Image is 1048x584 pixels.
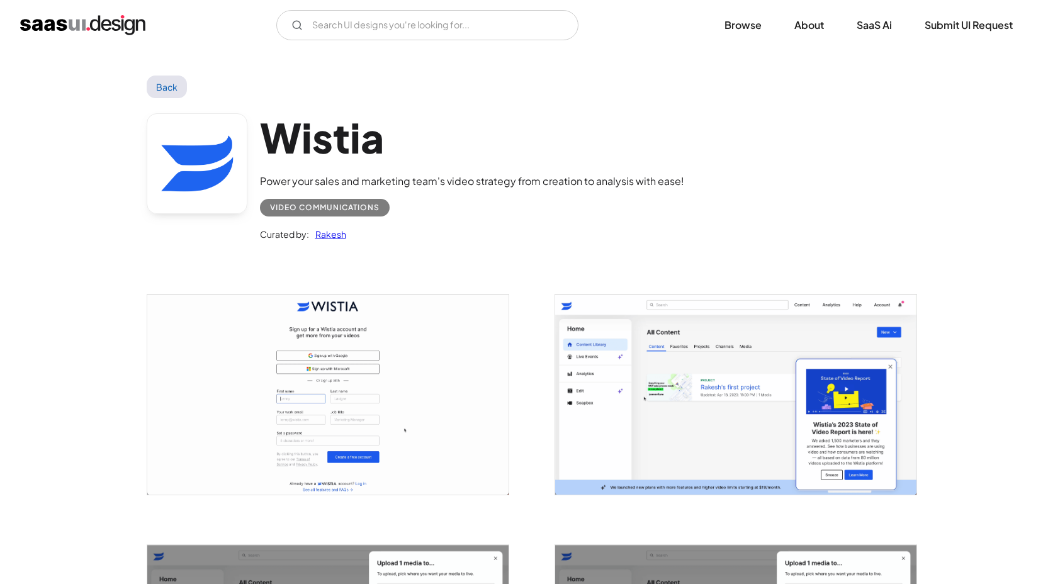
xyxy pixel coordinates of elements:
div: Power your sales and marketing team's video strategy from creation to analysis with ease! [260,174,684,189]
a: Rakesh [309,227,346,242]
input: Search UI designs you're looking for... [276,10,578,40]
form: Email Form [276,10,578,40]
img: 64217b024ea429035a2a0061_Wistia%E2%80%99s%20Sign%20up%20screen%20UI.png [147,295,509,494]
div: Curated by: [260,227,309,242]
a: Browse [709,11,777,39]
div: Video Communications [270,200,380,215]
img: 64217b021cc24c5b74a6d275_Wistia%E2%80%99s%20Welcome%20content%20library%20screen%20UI.png [555,295,916,494]
a: open lightbox [147,295,509,494]
a: Submit UI Request [910,11,1028,39]
a: Back [147,76,188,98]
a: home [20,15,145,35]
a: open lightbox [555,295,916,494]
a: About [779,11,839,39]
h1: Wistia [260,113,684,162]
a: SaaS Ai [842,11,907,39]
